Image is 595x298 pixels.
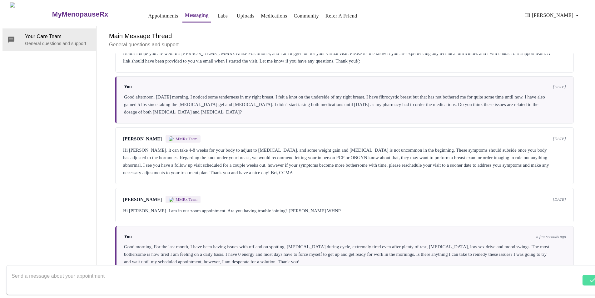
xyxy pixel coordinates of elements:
[536,234,566,239] span: a few seconds ago
[523,9,583,22] button: Hi [PERSON_NAME]
[323,10,360,22] button: Refer a Friend
[258,10,290,22] button: Medications
[124,234,132,239] span: You
[109,41,580,48] p: General questions and support
[146,10,181,22] button: Appointments
[123,207,566,215] div: Hi [PERSON_NAME]. I am in our zoom appointment. Are you having trouble joining? [PERSON_NAME] WHNP
[25,33,91,40] span: Your Care Team
[237,12,255,20] a: Uploads
[2,28,96,51] div: Your Care TeamGeneral questions and support
[123,136,162,142] span: [PERSON_NAME]
[52,10,108,18] h3: MyMenopauseRx
[294,12,319,20] a: Community
[325,12,357,20] a: Refer a Friend
[148,12,178,20] a: Appointments
[169,136,174,141] img: MMRX
[176,136,197,141] span: MMRx Team
[182,9,211,23] button: Messaging
[553,84,566,89] span: [DATE]
[234,10,257,22] button: Uploads
[553,197,566,202] span: [DATE]
[124,93,566,116] div: Good afternoon. [DATE] morning, I noticed some tenderness in my right breast. I felt a knot on th...
[213,10,233,22] button: Labs
[12,270,581,290] textarea: Send a message about your appointment
[51,3,133,25] a: MyMenopauseRx
[124,84,132,89] span: You
[261,12,287,20] a: Medications
[123,146,566,176] div: Hi [PERSON_NAME], it can take 4-8 weeks for your body to adjust to [MEDICAL_DATA], and some weigh...
[109,31,580,41] h6: Main Message Thread
[123,50,566,65] div: Hello! I hope you are well. It's [PERSON_NAME], MMRx Nurse Practitioner, and I am logged on for y...
[185,11,209,20] a: Messaging
[123,197,162,202] span: [PERSON_NAME]
[553,136,566,141] span: [DATE]
[176,197,197,202] span: MMRx Team
[525,11,581,20] span: Hi [PERSON_NAME]
[217,12,228,20] a: Labs
[169,197,174,202] img: MMRX
[10,3,51,26] img: MyMenopauseRx Logo
[291,10,322,22] button: Community
[25,40,91,47] p: General questions and support
[124,243,566,265] div: Good morning, For the last month, I have been having issues with off and on spotting, [MEDICAL_DA...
